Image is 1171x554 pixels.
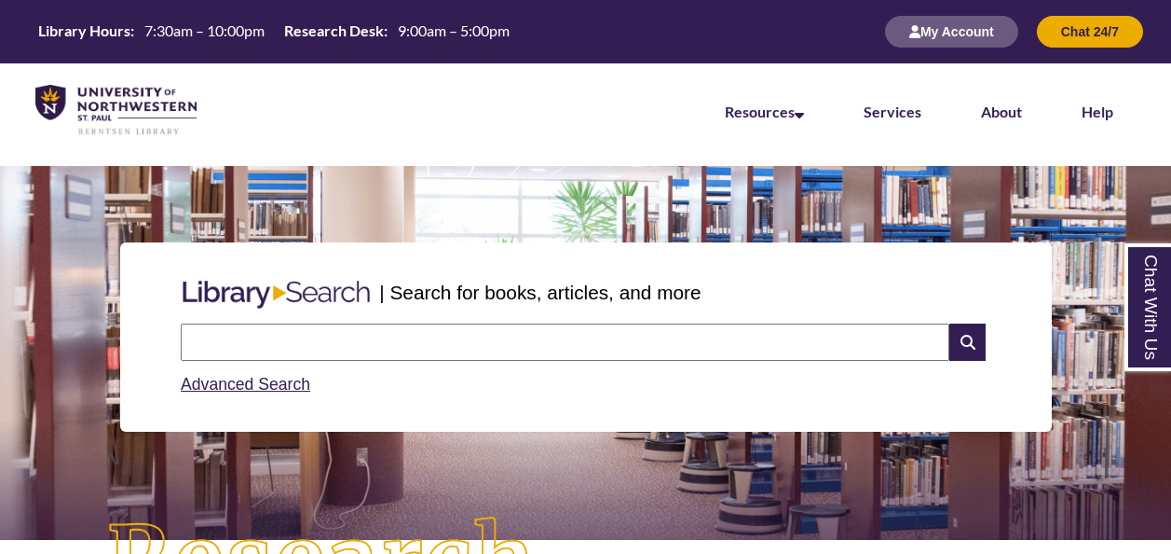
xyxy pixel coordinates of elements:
a: Advanced Search [181,375,310,394]
a: Chat 24/7 [1037,23,1143,39]
a: Hours Today [31,21,517,43]
button: My Account [885,16,1018,48]
th: Research Desk: [277,21,390,41]
a: Resources [725,103,804,120]
img: Libary Search [173,273,379,316]
a: My Account [885,23,1018,39]
i: Search [949,324,985,361]
th: Library Hours: [31,21,137,41]
a: Services [864,103,921,120]
img: UNWSP Library Logo [35,85,197,136]
button: Chat 24/7 [1037,16,1143,48]
a: About [981,103,1022,120]
table: Hours Today [31,21,517,41]
p: | Search for books, articles, and more [379,278,701,307]
span: 9:00am – 5:00pm [398,21,510,39]
span: 7:30am – 10:00pm [144,21,265,39]
a: Help [1082,103,1113,120]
